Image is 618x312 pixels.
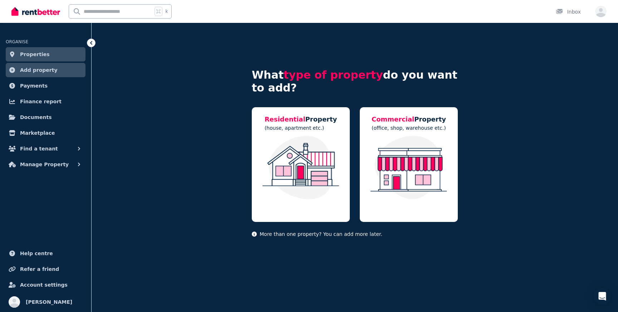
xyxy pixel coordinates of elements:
[20,281,68,289] span: Account settings
[20,50,50,59] span: Properties
[265,115,305,123] span: Residential
[6,278,85,292] a: Account settings
[284,69,383,81] span: type of property
[20,66,58,74] span: Add property
[6,126,85,140] a: Marketplace
[265,114,337,124] h5: Property
[20,249,53,258] span: Help centre
[556,8,581,15] div: Inbox
[20,160,69,169] span: Manage Property
[252,69,458,94] h4: What do you want to add?
[6,79,85,93] a: Payments
[20,129,55,137] span: Marketplace
[372,124,446,132] p: (office, shop, warehouse etc.)
[26,298,72,306] span: [PERSON_NAME]
[252,231,458,238] p: More than one property? You can add more later.
[20,144,58,153] span: Find a tenant
[20,265,59,273] span: Refer a friend
[372,114,446,124] h5: Property
[372,115,414,123] span: Commercial
[6,157,85,172] button: Manage Property
[259,136,343,199] img: Residential Property
[6,262,85,276] a: Refer a friend
[20,97,62,106] span: Finance report
[20,113,52,122] span: Documents
[265,124,337,132] p: (house, apartment etc.)
[6,142,85,156] button: Find a tenant
[367,136,451,199] img: Commercial Property
[6,246,85,261] a: Help centre
[6,110,85,124] a: Documents
[165,9,168,14] span: k
[6,94,85,109] a: Finance report
[6,39,28,44] span: ORGANISE
[20,81,48,90] span: Payments
[6,63,85,77] a: Add property
[11,6,60,17] img: RentBetter
[594,288,611,305] div: Open Intercom Messenger
[6,47,85,61] a: Properties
